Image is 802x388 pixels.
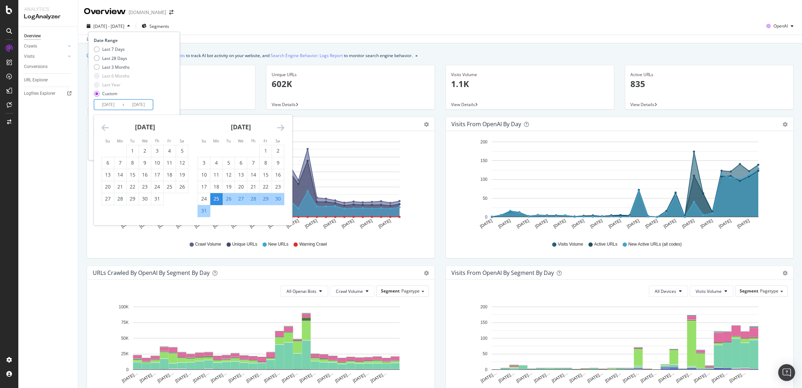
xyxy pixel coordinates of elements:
div: 17 [151,171,163,178]
td: Selected. Friday, August 29, 2025 [259,193,272,205]
td: Selected. Sunday, August 31, 2025 [198,205,210,217]
div: 26 [222,195,234,202]
text: [DATE] [589,218,603,229]
span: Crawl Volume [195,241,221,247]
span: Visits Volume [558,241,583,247]
small: Sa [276,138,280,143]
div: Visits [24,53,35,60]
td: Choose Tuesday, August 12, 2025 as your check-in date. It’s available. [222,169,235,181]
div: 14 [247,171,259,178]
div: 23 [272,183,284,190]
div: Active URLs [630,72,788,78]
div: Last 28 Days [94,55,130,61]
div: gear [424,122,429,127]
div: Last 7 Days [102,46,125,52]
div: Last 3 Months [102,64,130,70]
td: Choose Monday, July 21, 2025 as your check-in date. It’s available. [114,181,127,193]
div: Logfiles Explorer [24,90,55,97]
text: [DATE] [534,218,548,229]
div: 21 [114,183,126,190]
div: Crawls [24,43,37,50]
div: gear [424,271,429,276]
text: 50 [483,351,488,356]
text: 100 [480,336,487,341]
td: Choose Monday, August 11, 2025 as your check-in date. It’s available. [210,169,222,181]
td: Choose Friday, August 1, 2025 as your check-in date. It’s available. [259,145,272,157]
td: Choose Monday, July 7, 2025 as your check-in date. It’s available. [114,157,127,169]
text: [DATE] [553,218,567,229]
div: 28 [114,195,126,202]
a: Conversions [24,63,73,70]
td: Choose Thursday, August 14, 2025 as your check-in date. It’s available. [247,169,259,181]
div: 24 [198,195,210,202]
div: A chart. [93,302,426,384]
svg: A chart. [451,137,785,235]
div: Conversions [24,63,48,70]
text: 100 [480,177,487,182]
div: Visits from OpenAI by day [451,121,521,128]
td: Choose Friday, July 25, 2025 as your check-in date. It’s available. [164,181,176,193]
div: Last 6 Months [94,73,130,79]
div: 25 [210,195,222,202]
span: View Details [630,101,654,107]
span: Pagetype [401,288,420,294]
td: Choose Friday, July 11, 2025 as your check-in date. It’s available. [164,157,176,169]
div: 8 [259,159,271,166]
div: Last Year [94,82,130,88]
td: Choose Saturday, August 2, 2025 as your check-in date. It’s available. [272,145,284,157]
div: 29 [127,195,138,202]
span: Segments [149,23,169,29]
small: Tu [226,138,230,143]
svg: A chart. [451,302,785,384]
td: Choose Thursday, July 31, 2025 as your check-in date. It’s available. [151,193,164,205]
div: Open Intercom Messenger [778,364,795,381]
td: Choose Wednesday, July 30, 2025 as your check-in date. It’s available. [139,193,151,205]
div: 10 [198,171,210,178]
div: 10 [151,159,163,166]
td: Choose Sunday, July 6, 2025 as your check-in date. It’s available. [102,157,114,169]
span: All Devices [655,288,676,294]
td: Choose Friday, August 15, 2025 as your check-in date. It’s available. [259,169,272,181]
div: [DOMAIN_NAME] [129,9,166,16]
td: Choose Friday, July 4, 2025 as your check-in date. It’s available. [164,145,176,157]
td: Choose Monday, July 28, 2025 as your check-in date. It’s available. [114,193,127,205]
div: Overview [24,32,41,40]
div: 31 [198,207,210,214]
text: [DATE] [571,218,585,229]
td: Choose Sunday, August 24, 2025 as your check-in date. It’s available. [198,193,210,205]
div: gear [783,122,788,127]
small: Tu [130,138,135,143]
text: 50 [483,196,488,201]
strong: [DATE] [231,123,251,131]
div: URLs Crawled by OpenAI By Segment By Day [93,269,210,276]
small: Mo [213,138,219,143]
text: 100K [119,304,129,309]
text: 0 [485,215,487,220]
div: Last 28 Days [102,55,127,61]
span: All Openai Bots [286,288,316,294]
div: 23 [139,183,151,190]
td: Choose Saturday, July 26, 2025 as your check-in date. It’s available. [176,181,188,193]
div: 12 [222,171,234,178]
div: Last 6 Months [102,73,130,79]
div: 2 [272,147,284,154]
td: Choose Saturday, August 9, 2025 as your check-in date. It’s available. [272,157,284,169]
td: Selected. Wednesday, August 27, 2025 [235,193,247,205]
input: End Date [124,100,153,110]
div: arrow-right-arrow-left [169,10,173,15]
div: Visits from OpenAI By Segment By Day [451,269,554,276]
text: [DATE] [644,218,659,229]
div: Date Range [94,37,172,43]
text: [DATE] [516,218,530,229]
p: 1.1K [451,78,609,90]
div: 16 [139,171,151,178]
small: We [238,138,243,143]
div: 8 [127,159,138,166]
text: 0 [126,367,129,372]
td: Choose Wednesday, August 13, 2025 as your check-in date. It’s available. [235,169,247,181]
div: gear [783,271,788,276]
span: Visits Volume [696,288,722,294]
div: 30 [272,195,284,202]
td: Choose Thursday, August 7, 2025 as your check-in date. It’s available. [247,157,259,169]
